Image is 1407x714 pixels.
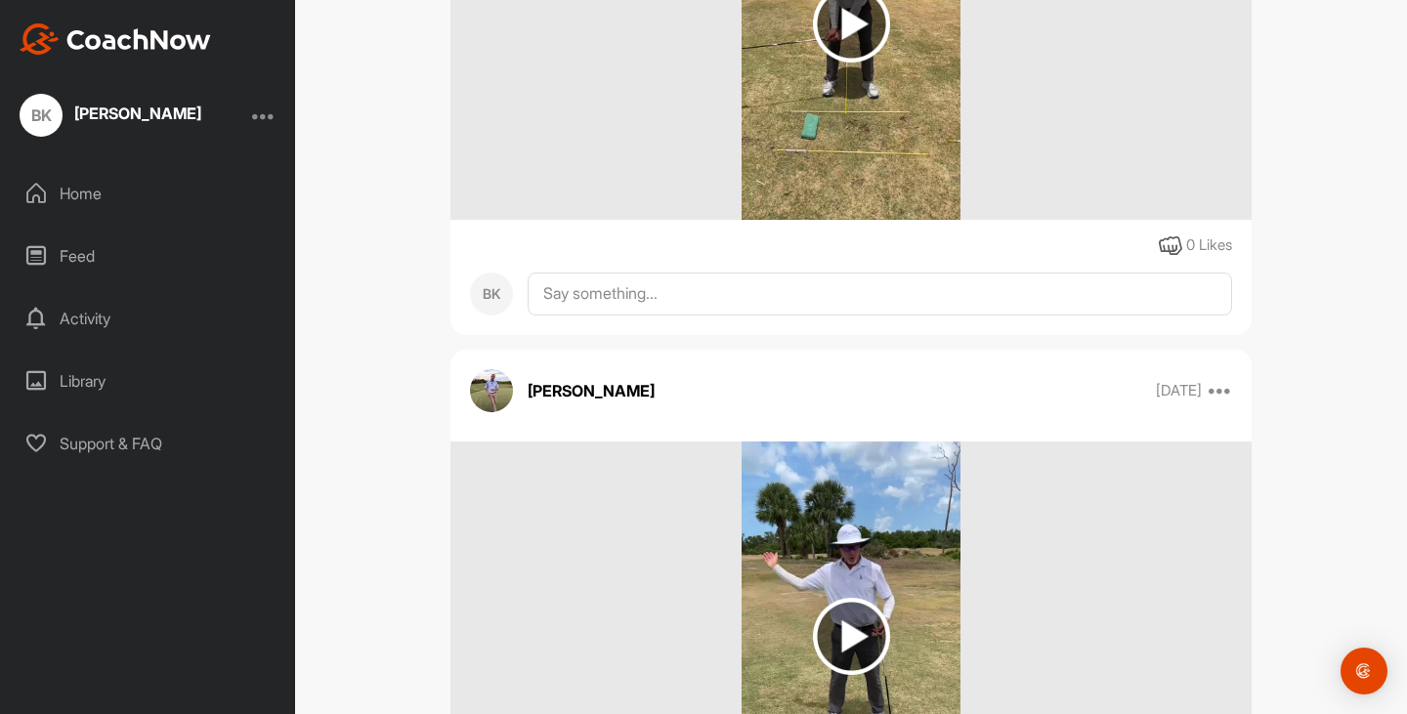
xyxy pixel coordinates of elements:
div: BK [20,94,63,137]
img: CoachNow [20,23,211,55]
div: Library [11,357,286,405]
img: avatar [470,369,513,412]
div: 0 Likes [1186,234,1232,257]
div: Home [11,169,286,218]
div: [PERSON_NAME] [74,105,201,121]
div: BK [470,273,513,315]
div: Support & FAQ [11,419,286,468]
p: [PERSON_NAME] [528,379,655,402]
div: Feed [11,231,286,280]
img: play [813,598,890,675]
p: [DATE] [1156,381,1202,400]
div: Open Intercom Messenger [1341,648,1387,694]
div: Activity [11,294,286,343]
